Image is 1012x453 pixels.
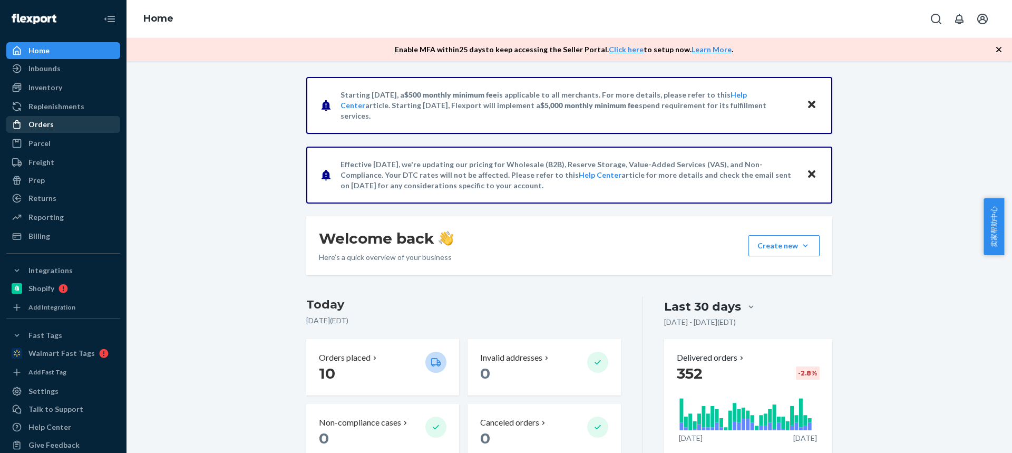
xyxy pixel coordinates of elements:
[793,433,817,444] p: [DATE]
[6,60,120,77] a: Inbounds
[949,8,970,30] button: Open notifications
[480,352,542,364] p: Invalid addresses
[319,352,371,364] p: Orders placed
[679,433,703,444] p: [DATE]
[468,339,620,396] button: Invalid addresses 0
[28,82,62,93] div: Inventory
[28,422,71,432] div: Help Center
[6,116,120,133] a: Orders
[6,327,120,344] button: Fast Tags
[135,4,182,34] ol: breadcrumbs
[677,364,703,382] span: 352
[28,212,64,223] div: Reporting
[984,198,1004,255] button: 卖家帮助中心
[540,101,639,110] span: $5,000 monthly minimum fee
[12,14,56,24] img: Flexport logo
[926,8,947,30] button: Open Search Box
[319,229,453,248] h1: Welcome back
[28,138,51,149] div: Parcel
[99,8,120,30] button: Close Navigation
[28,283,54,294] div: Shopify
[6,401,120,418] a: Talk to Support
[805,167,819,182] button: Close
[306,339,459,396] button: Orders placed 10
[6,228,120,245] a: Billing
[6,190,120,207] a: Returns
[395,44,733,55] p: Enable MFA within 25 days to keep accessing the Seller Portal. to setup now. .
[28,175,45,186] div: Prep
[319,252,453,263] p: Here’s a quick overview of your business
[6,135,120,152] a: Parcel
[28,265,73,276] div: Integrations
[404,90,497,99] span: $500 monthly minimum fee
[6,172,120,189] a: Prep
[319,429,329,447] span: 0
[28,157,54,168] div: Freight
[6,366,120,379] a: Add Fast Tag
[28,368,66,377] div: Add Fast Tag
[28,330,62,341] div: Fast Tags
[6,280,120,297] a: Shopify
[972,8,993,30] button: Open account menu
[796,367,820,380] div: -2.8 %
[6,419,120,436] a: Help Center
[6,209,120,226] a: Reporting
[6,345,120,362] a: Walmart Fast Tags
[6,383,120,400] a: Settings
[6,301,120,314] a: Add Integration
[439,231,453,246] img: hand-wave emoji
[677,352,746,364] button: Delivered orders
[579,170,621,179] a: Help Center
[6,98,120,115] a: Replenishments
[28,404,83,415] div: Talk to Support
[6,42,120,59] a: Home
[28,101,84,112] div: Replenishments
[28,231,50,242] div: Billing
[28,440,80,450] div: Give Feedback
[6,262,120,279] button: Integrations
[28,386,59,397] div: Settings
[805,98,819,113] button: Close
[480,429,490,447] span: 0
[306,315,621,326] p: [DATE] ( EDT )
[748,235,820,256] button: Create new
[319,417,401,429] p: Non-compliance cases
[28,348,95,359] div: Walmart Fast Tags
[28,303,75,312] div: Add Integration
[28,193,56,204] div: Returns
[306,296,621,313] h3: Today
[28,63,61,74] div: Inbounds
[664,298,741,315] div: Last 30 days
[6,154,120,171] a: Freight
[340,90,796,121] p: Starting [DATE], a is applicable to all merchants. For more details, please refer to this article...
[28,45,50,56] div: Home
[6,79,120,96] a: Inventory
[340,159,796,191] p: Effective [DATE], we're updating our pricing for Wholesale (B2B), Reserve Storage, Value-Added Se...
[692,45,732,54] a: Learn More
[609,45,644,54] a: Click here
[28,119,54,130] div: Orders
[664,317,736,327] p: [DATE] - [DATE] ( EDT )
[143,13,173,24] a: Home
[319,364,335,382] span: 10
[480,417,539,429] p: Canceled orders
[480,364,490,382] span: 0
